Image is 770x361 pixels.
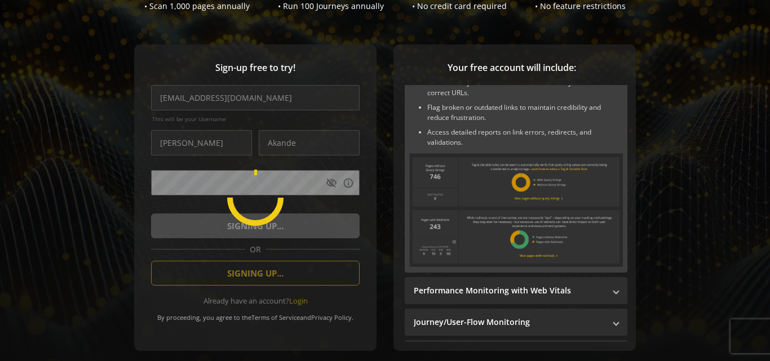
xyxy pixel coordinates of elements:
mat-expansion-panel-header: Performance Monitoring with Web Vitals [405,277,627,304]
div: • Scan 1,000 pages annually [144,1,250,12]
div: • No feature restrictions [535,1,626,12]
li: Automatically check email links to ensure they lead to the correct URLs. [427,78,623,98]
li: Flag broken or outdated links to maintain credibility and reduce frustration. [427,102,623,123]
span: Your free account will include: [405,61,619,74]
li: Access detailed reports on link errors, redirects, and validations. [427,127,623,148]
div: • No credit card required [412,1,507,12]
mat-panel-title: Journey/User-Flow Monitoring [414,317,605,328]
span: Sign-up free to try! [151,61,360,74]
img: Automated Email Link Verification [409,153,623,267]
a: Privacy Policy [311,313,352,322]
div: By proceeding, you agree to the and . [151,306,360,322]
a: Terms of Service [251,313,300,322]
mat-panel-title: Performance Monitoring with Web Vitals [414,285,605,296]
mat-expansion-panel-header: Journey/User-Flow Monitoring [405,309,627,336]
div: Automated Email Link Verification [405,78,627,273]
div: • Run 100 Journeys annually [278,1,384,12]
